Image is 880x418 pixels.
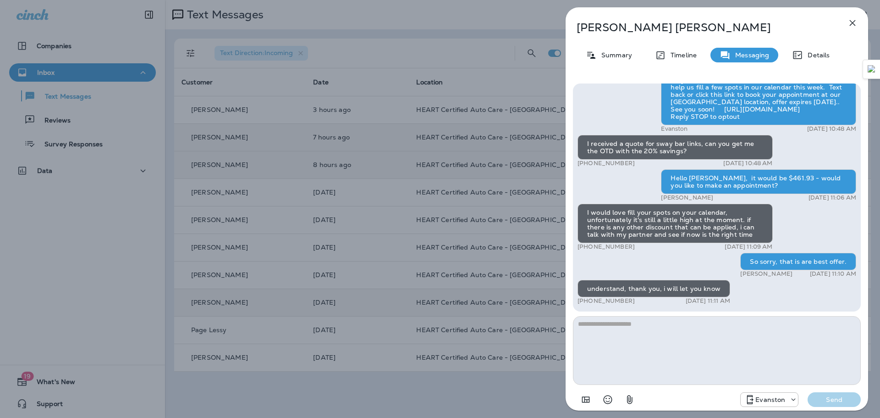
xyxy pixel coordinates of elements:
div: +1 (847) 892-1225 [741,394,798,405]
p: [PERSON_NAME] [PERSON_NAME] [577,21,827,34]
div: Hello [PERSON_NAME], it would be $461.93 - would you like to make an appointment? [661,169,856,194]
button: Select an emoji [599,390,617,409]
p: [PHONE_NUMBER] [577,297,635,305]
p: [DATE] 11:09 AM [725,243,772,251]
p: Evanston [755,396,785,403]
p: Details [803,51,830,59]
p: Timeline [666,51,697,59]
div: Hi [PERSON_NAME], this is [PERSON_NAME] from HEART Evanston. We want to help you out with 20% off... [661,56,856,125]
div: So sorry, that is are best offer. [740,253,856,270]
div: I would love fill your spots on your calendar, unfortunately it's still a little high at the mome... [577,204,773,243]
div: understand, thank you, i will let you know [577,280,730,297]
p: [DATE] 11:10 AM [810,270,856,278]
img: Detect Auto [868,65,876,73]
p: [DATE] 11:11 AM [686,297,730,305]
p: [PHONE_NUMBER] [577,243,635,251]
p: [PHONE_NUMBER] [577,160,635,167]
p: [PERSON_NAME] [740,270,792,278]
p: Summary [597,51,632,59]
p: [PERSON_NAME] [661,194,713,201]
div: I received a quote for sway bar links, can you get me the OTD with the 20% savings? [577,135,773,160]
p: [DATE] 11:06 AM [808,194,856,201]
p: [DATE] 10:48 AM [807,125,856,133]
p: [DATE] 10:48 AM [723,160,772,167]
p: Messaging [731,51,769,59]
p: Evanston [661,125,687,133]
button: Add in a premade template [577,390,595,409]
